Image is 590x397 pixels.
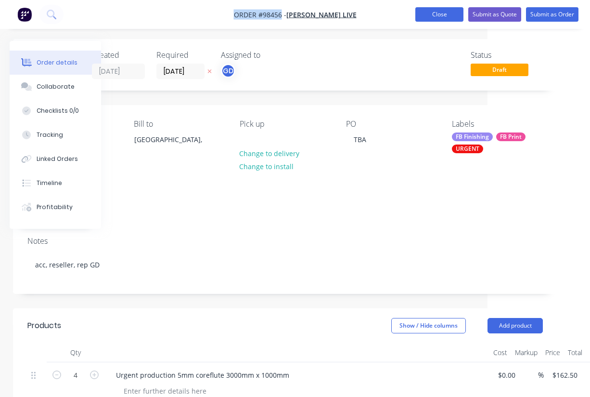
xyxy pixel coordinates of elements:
div: Price [541,343,564,362]
div: Checklists 0/0 [37,106,79,115]
button: Order details [10,51,101,75]
div: Assigned to [221,51,317,60]
button: Tracking [10,123,101,147]
div: Status [471,51,543,60]
div: Timeline [37,179,62,187]
button: Submit as Quote [468,7,521,22]
button: Timeline [10,171,101,195]
div: FB Finishing [452,132,493,141]
button: Checklists 0/0 [10,99,101,123]
div: Collaborate [37,82,75,91]
div: Required [156,51,209,60]
a: [PERSON_NAME] LIVE [286,10,357,19]
img: Factory [17,7,32,22]
div: Order details [37,58,77,67]
div: Linked Orders [37,155,78,163]
div: Labels [452,119,543,129]
button: GD [221,64,235,78]
button: Add product [487,318,543,333]
div: FB Print [496,132,526,141]
div: Pick up [240,119,331,129]
div: Total [564,343,586,362]
div: Qty [47,343,104,362]
span: Order #98456 - [234,10,286,19]
span: Draft [471,64,528,76]
button: Linked Orders [10,147,101,171]
div: Cost [489,343,511,362]
div: acc, reseller, rep GD [27,250,543,279]
span: % [538,370,544,381]
div: Urgent production 5mm coreflute 3000mm x 1000mm [108,368,297,382]
div: [GEOGRAPHIC_DATA], [134,133,214,146]
button: Change to install [234,160,299,173]
button: Profitability [10,195,101,219]
div: PO [346,119,437,129]
div: URGENT [452,145,483,153]
div: Bill to [134,119,225,129]
button: Show / Hide columns [391,318,466,333]
div: Profitability [37,203,73,212]
div: Notes [27,237,543,246]
button: Change to delivery [234,146,305,159]
div: Tracking [37,131,63,139]
button: Submit as Order [526,7,578,22]
div: [GEOGRAPHIC_DATA], [126,132,222,163]
div: Markup [511,343,541,362]
div: Created [92,51,145,60]
div: TBA [346,132,374,146]
div: Products [27,320,61,331]
button: Close [415,7,463,22]
button: Collaborate [10,75,101,99]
